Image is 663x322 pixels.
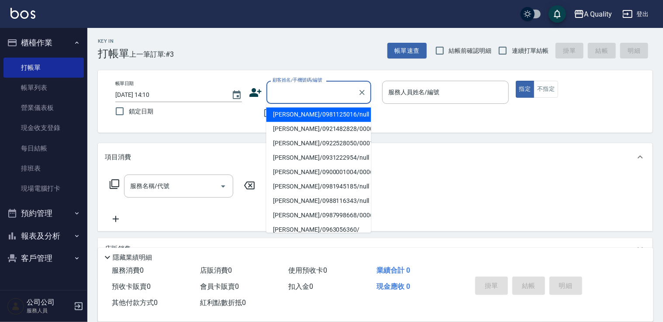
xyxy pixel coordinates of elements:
li: [PERSON_NAME]/0963056360/ [266,223,371,237]
li: [PERSON_NAME]/0931222954/null [266,151,371,165]
span: 現金應收 0 [376,282,410,291]
a: 帳單列表 [3,78,84,98]
span: 會員卡販賣 0 [200,282,239,291]
li: [PERSON_NAME]/0900001004/000609 [266,165,371,179]
li: [PERSON_NAME]/0981945185/null [266,179,371,194]
h2: Key In [98,38,129,44]
img: Person [7,298,24,315]
span: 扣入金 0 [288,282,313,291]
li: [PERSON_NAME]/0921482828/000041 [266,122,371,136]
li: [PERSON_NAME]/0922528050/000114 [266,136,371,151]
div: A Quality [584,9,612,20]
p: 店販銷售 [105,244,131,253]
button: 預約管理 [3,202,84,225]
a: 營業儀表板 [3,98,84,118]
button: 登出 [619,6,653,22]
label: 帳單日期 [115,80,134,87]
img: Logo [10,8,35,19]
button: Clear [356,86,368,99]
span: 店販消費 0 [200,266,232,274]
span: 使用預收卡 0 [288,266,327,274]
button: 報表及分析 [3,225,84,247]
a: 排班表 [3,158,84,178]
button: save [549,5,566,23]
a: 打帳單 [3,58,84,78]
span: 上一筆訂單:#3 [129,49,174,60]
li: [PERSON_NAME]/0988116343/null [266,194,371,208]
li: [PERSON_NAME]/0981125016/null [266,107,371,122]
p: 項目消費 [105,153,131,162]
button: 指定 [516,81,535,98]
li: [PERSON_NAME]/0987998668/000605 [266,208,371,223]
h5: 公司公司 [27,298,71,307]
span: 業績合計 0 [376,266,410,274]
span: 其他付款方式 0 [112,298,158,307]
button: 帳單速查 [387,43,427,59]
p: 隱藏業績明細 [113,253,152,262]
span: 結帳前確認明細 [449,46,492,55]
button: 客戶管理 [3,247,84,270]
a: 每日結帳 [3,138,84,158]
span: 服務消費 0 [112,266,144,274]
span: 連續打單結帳 [512,46,549,55]
button: A Quality [570,5,616,23]
div: 項目消費 [98,143,653,171]
button: Open [216,179,230,193]
input: YYYY/MM/DD hh:mm [115,88,223,102]
a: 現場電腦打卡 [3,178,84,199]
h3: 打帳單 [98,48,129,60]
span: 鎖定日期 [129,107,153,116]
button: 櫃檯作業 [3,31,84,54]
span: 預收卡販賣 0 [112,282,151,291]
div: 店販銷售 [98,238,653,259]
button: 不指定 [534,81,558,98]
a: 現金收支登錄 [3,118,84,138]
p: 服務人員 [27,307,71,315]
label: 顧客姓名/手機號碼/編號 [273,77,322,83]
span: 紅利點數折抵 0 [200,298,246,307]
button: Choose date, selected date is 2025-09-26 [226,85,247,106]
